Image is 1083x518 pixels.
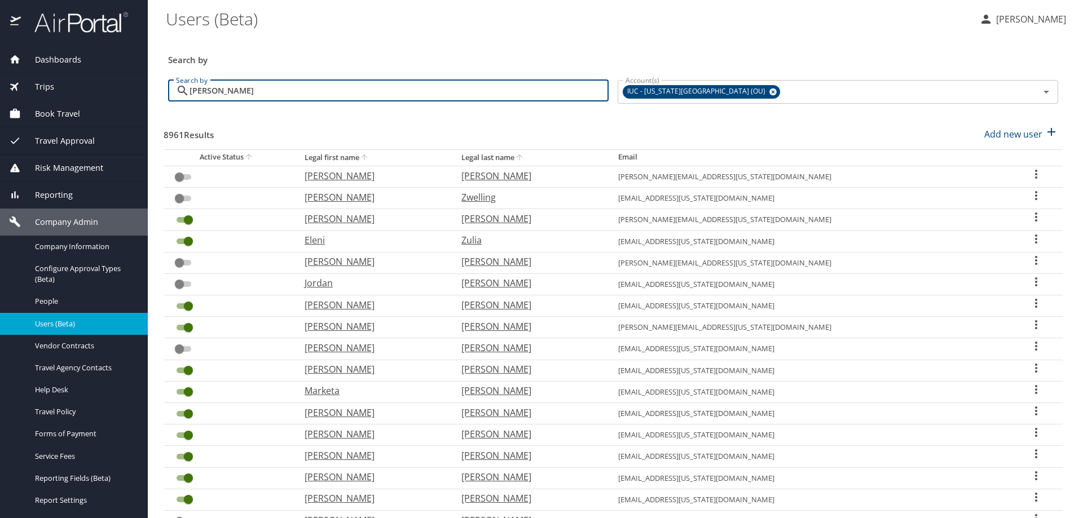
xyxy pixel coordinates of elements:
[305,233,439,247] p: Eleni
[21,108,80,120] span: Book Travel
[164,122,214,141] h3: 8961 Results
[461,492,596,505] p: [PERSON_NAME]
[305,298,439,312] p: [PERSON_NAME]
[305,449,439,462] p: [PERSON_NAME]
[305,406,439,419] p: [PERSON_NAME]
[35,263,134,285] span: Configure Approval Types (Beta)
[461,427,596,441] p: [PERSON_NAME]
[305,276,439,290] p: Jordan
[244,152,255,163] button: sort
[35,428,134,439] span: Forms of Payment
[305,320,439,333] p: [PERSON_NAME]
[461,191,596,204] p: Zwelling
[305,255,439,268] p: [PERSON_NAME]
[305,169,439,183] p: [PERSON_NAME]
[10,11,22,33] img: icon-airportal.png
[984,127,1042,141] p: Add new user
[609,489,1009,510] td: [EMAIL_ADDRESS][US_STATE][DOMAIN_NAME]
[164,149,296,166] th: Active Status
[305,362,439,376] p: [PERSON_NAME]
[35,318,134,329] span: Users (Beta)
[21,135,95,147] span: Travel Approval
[975,9,1071,29] button: [PERSON_NAME]
[305,212,439,225] p: [PERSON_NAME]
[305,470,439,484] p: [PERSON_NAME]
[461,255,596,268] p: [PERSON_NAME]
[609,403,1009,424] td: [EMAIL_ADDRESS][US_STATE][DOMAIN_NAME]
[461,320,596,333] p: [PERSON_NAME]
[35,296,134,307] span: People
[168,47,1058,67] h3: Search by
[452,149,609,166] th: Legal last name
[461,212,596,225] p: [PERSON_NAME]
[461,384,596,397] p: [PERSON_NAME]
[609,188,1009,209] td: [EMAIL_ADDRESS][US_STATE][DOMAIN_NAME]
[609,252,1009,273] td: [PERSON_NAME][EMAIL_ADDRESS][US_STATE][DOMAIN_NAME]
[461,169,596,183] p: [PERSON_NAME]
[35,406,134,417] span: Travel Policy
[1038,84,1054,100] button: Open
[461,233,596,247] p: Zulia
[305,341,439,355] p: [PERSON_NAME]
[35,241,134,252] span: Company Information
[305,384,439,397] p: Marketa
[980,122,1063,147] button: Add new user
[305,427,439,441] p: [PERSON_NAME]
[21,54,81,66] span: Dashboards
[35,495,134,506] span: Report Settings
[190,80,609,101] input: Search by name or email
[305,191,439,204] p: [PERSON_NAME]
[461,470,596,484] p: [PERSON_NAME]
[609,446,1009,467] td: [EMAIL_ADDRESS][US_STATE][DOMAIN_NAME]
[609,295,1009,317] td: [EMAIL_ADDRESS][US_STATE][DOMAIN_NAME]
[296,149,452,166] th: Legal first name
[609,166,1009,187] td: [PERSON_NAME][EMAIL_ADDRESS][US_STATE][DOMAIN_NAME]
[35,473,134,484] span: Reporting Fields (Beta)
[166,1,970,36] h1: Users (Beta)
[35,451,134,462] span: Service Fees
[22,11,128,33] img: airportal-logo.png
[461,406,596,419] p: [PERSON_NAME]
[993,12,1066,26] p: [PERSON_NAME]
[609,467,1009,489] td: [EMAIL_ADDRESS][US_STATE][DOMAIN_NAME]
[609,231,1009,252] td: [EMAIL_ADDRESS][US_STATE][DOMAIN_NAME]
[461,449,596,462] p: [PERSON_NAME]
[609,317,1009,338] td: [PERSON_NAME][EMAIL_ADDRESS][US_STATE][DOMAIN_NAME]
[623,85,780,99] div: IUC - [US_STATE][GEOGRAPHIC_DATA] (OU)
[623,86,772,98] span: IUC - [US_STATE][GEOGRAPHIC_DATA] (OU)
[609,209,1009,231] td: [PERSON_NAME][EMAIL_ADDRESS][US_STATE][DOMAIN_NAME]
[609,424,1009,446] td: [EMAIL_ADDRESS][US_STATE][DOMAIN_NAME]
[359,153,371,163] button: sort
[514,153,526,163] button: sort
[609,273,1009,295] td: [EMAIL_ADDRESS][US_STATE][DOMAIN_NAME]
[461,276,596,290] p: [PERSON_NAME]
[461,362,596,376] p: [PERSON_NAME]
[21,81,54,93] span: Trips
[305,492,439,505] p: [PERSON_NAME]
[21,189,73,201] span: Reporting
[609,149,1009,166] th: Email
[35,340,134,351] span: Vendor Contracts
[609,338,1009,360] td: [EMAIL_ADDRESS][US_STATE][DOMAIN_NAME]
[461,341,596,355] p: [PERSON_NAME]
[35,362,134,373] span: Travel Agency Contacts
[609,381,1009,402] td: [EMAIL_ADDRESS][US_STATE][DOMAIN_NAME]
[21,162,103,174] span: Risk Management
[609,360,1009,381] td: [EMAIL_ADDRESS][US_STATE][DOMAIN_NAME]
[35,384,134,395] span: Help Desk
[461,298,596,312] p: [PERSON_NAME]
[21,216,98,228] span: Company Admin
